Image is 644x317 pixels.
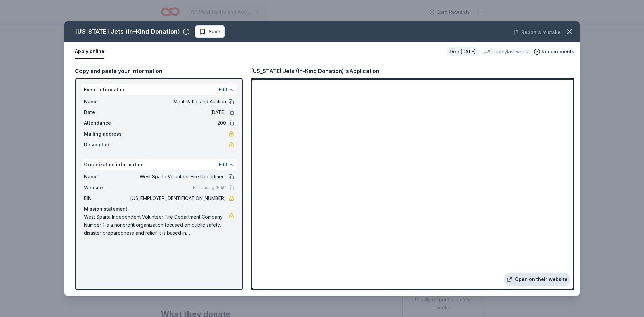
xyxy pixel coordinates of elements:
[129,119,226,127] span: 200
[75,67,243,75] div: Copy and paste your information:
[219,86,227,94] button: Edit
[81,84,237,95] div: Event information
[129,108,226,116] span: [DATE]
[209,28,220,36] span: Save
[84,108,129,116] span: Date
[75,26,180,37] div: [US_STATE] Jets (In-Kind Donation)
[534,48,574,56] button: Requirements
[129,98,226,106] span: Meat Raffle and Auction
[75,45,104,59] button: Apply online
[129,194,226,202] span: [US_EMPLOYER_IDENTIFICATION_NUMBER]
[84,173,129,181] span: Name
[84,130,129,138] span: Mailing address
[219,161,227,169] button: Edit
[84,183,129,192] span: Website
[84,119,129,127] span: Attendance
[81,159,237,170] div: Organization information
[504,273,570,286] a: Open on their website
[513,28,561,36] button: Report a mistake
[251,67,379,75] div: [US_STATE] Jets (In-Kind Donation)'s Application
[84,213,229,237] span: West Sparta Independent Volunteer Fire Department Company Number 1 is a nonprofit organization fo...
[84,205,234,213] div: Mission statement
[84,194,129,202] span: EIN
[84,98,129,106] span: Name
[447,47,478,56] div: Due [DATE]
[84,141,129,149] span: Description
[195,25,225,38] button: Save
[542,48,574,56] span: Requirements
[129,173,226,181] span: West Sparta Volunteer Fire Department
[484,48,528,56] div: 1 apply last week
[193,185,226,190] span: Fill in using "Edit"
